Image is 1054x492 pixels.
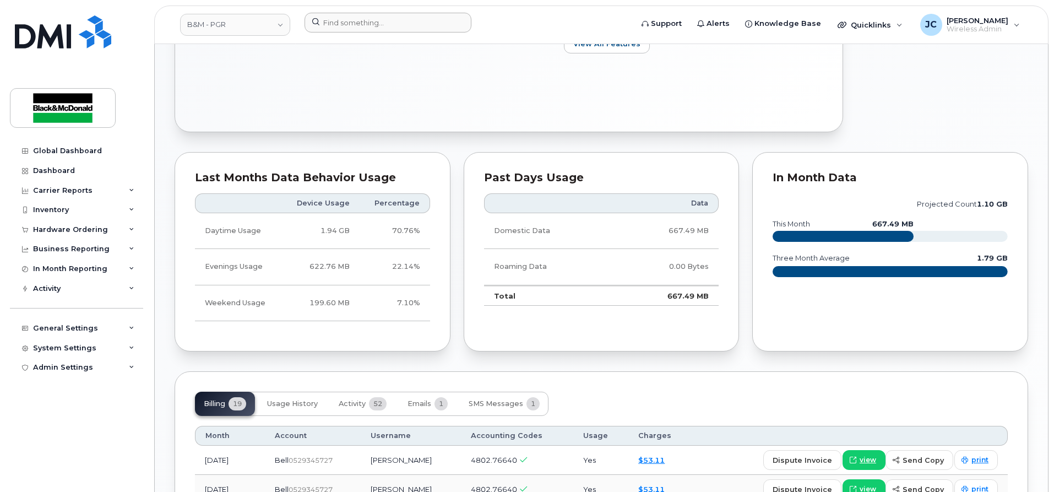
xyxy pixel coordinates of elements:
[977,254,1008,262] text: 1.79 GB
[614,249,719,285] td: 0.00 Bytes
[281,213,360,249] td: 1.94 GB
[195,172,430,183] div: Last Months Data Behavior Usage
[360,213,430,249] td: 70.76%
[737,13,829,35] a: Knowledge Base
[925,18,937,31] span: JC
[195,213,281,249] td: Daytime Usage
[339,399,366,408] span: Activity
[912,14,1028,36] div: Jackie Cox
[977,200,1008,208] tspan: 1.10 GB
[434,397,448,410] span: 1
[360,193,430,213] th: Percentage
[954,450,998,470] a: print
[361,446,460,475] td: [PERSON_NAME]
[628,426,693,446] th: Charges
[484,285,614,306] td: Total
[195,426,265,446] th: Month
[614,285,719,306] td: 667.49 MB
[281,193,360,213] th: Device Usage
[843,450,885,470] a: view
[195,285,281,321] td: Weekend Usage
[265,426,361,446] th: Account
[195,249,281,285] td: Evenings Usage
[614,193,719,213] th: Data
[408,399,431,408] span: Emails
[947,25,1008,34] span: Wireless Admin
[754,18,821,29] span: Knowledge Base
[638,456,665,464] a: $53.11
[947,16,1008,25] span: [PERSON_NAME]
[573,446,628,475] td: Yes
[275,456,289,464] span: Bell
[573,426,628,446] th: Usage
[526,397,540,410] span: 1
[471,456,517,464] span: 4802.76640
[469,399,523,408] span: SMS Messages
[872,220,914,228] text: 667.49 MB
[971,455,988,465] span: print
[651,18,682,29] span: Support
[361,426,460,446] th: Username
[484,213,614,249] td: Domestic Data
[289,456,333,464] span: 0529345727
[860,455,876,465] span: view
[634,13,689,35] a: Support
[917,200,1008,208] text: projected count
[885,450,953,470] button: send copy
[830,14,910,36] div: Quicklinks
[281,249,360,285] td: 622.76 MB
[461,426,574,446] th: Accounting Codes
[614,213,719,249] td: 667.49 MB
[772,220,810,228] text: this month
[773,172,1008,183] div: In Month Data
[195,249,430,285] tr: Weekdays from 6:00pm to 8:00am
[195,285,430,321] tr: Friday from 6:00pm to Monday 8:00am
[763,450,841,470] button: dispute invoice
[195,446,265,475] td: [DATE]
[484,249,614,285] td: Roaming Data
[484,172,719,183] div: Past Days Usage
[360,249,430,285] td: 22.14%
[267,399,318,408] span: Usage History
[772,254,850,262] text: three month average
[369,397,387,410] span: 52
[180,14,290,36] a: B&M - PGR
[305,13,471,33] input: Find something...
[281,285,360,321] td: 199.60 MB
[903,455,944,466] span: send copy
[360,285,430,321] td: 7.10%
[707,18,730,29] span: Alerts
[773,455,832,466] span: dispute invoice
[689,13,737,35] a: Alerts
[851,20,891,29] span: Quicklinks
